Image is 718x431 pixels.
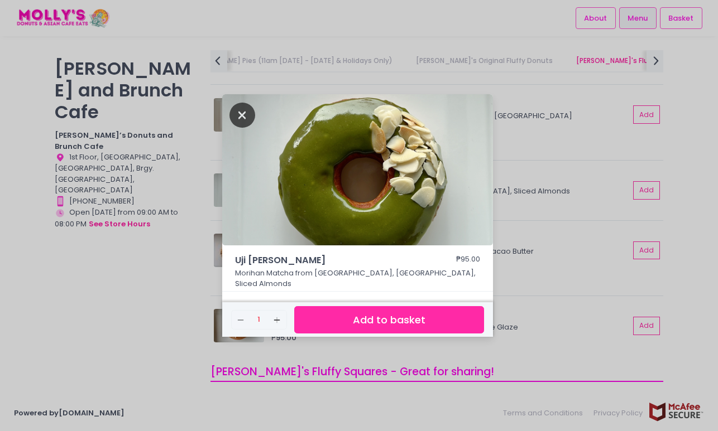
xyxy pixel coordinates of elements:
div: ₱95.00 [456,254,480,267]
p: Morihan Matcha from [GEOGRAPHIC_DATA], [GEOGRAPHIC_DATA], Sliced Almonds [235,268,481,289]
span: Uji [PERSON_NAME] [235,254,419,267]
img: Uji Matcha Morihan [222,94,493,246]
button: Add to basket [294,306,484,333]
button: Close [229,109,255,120]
